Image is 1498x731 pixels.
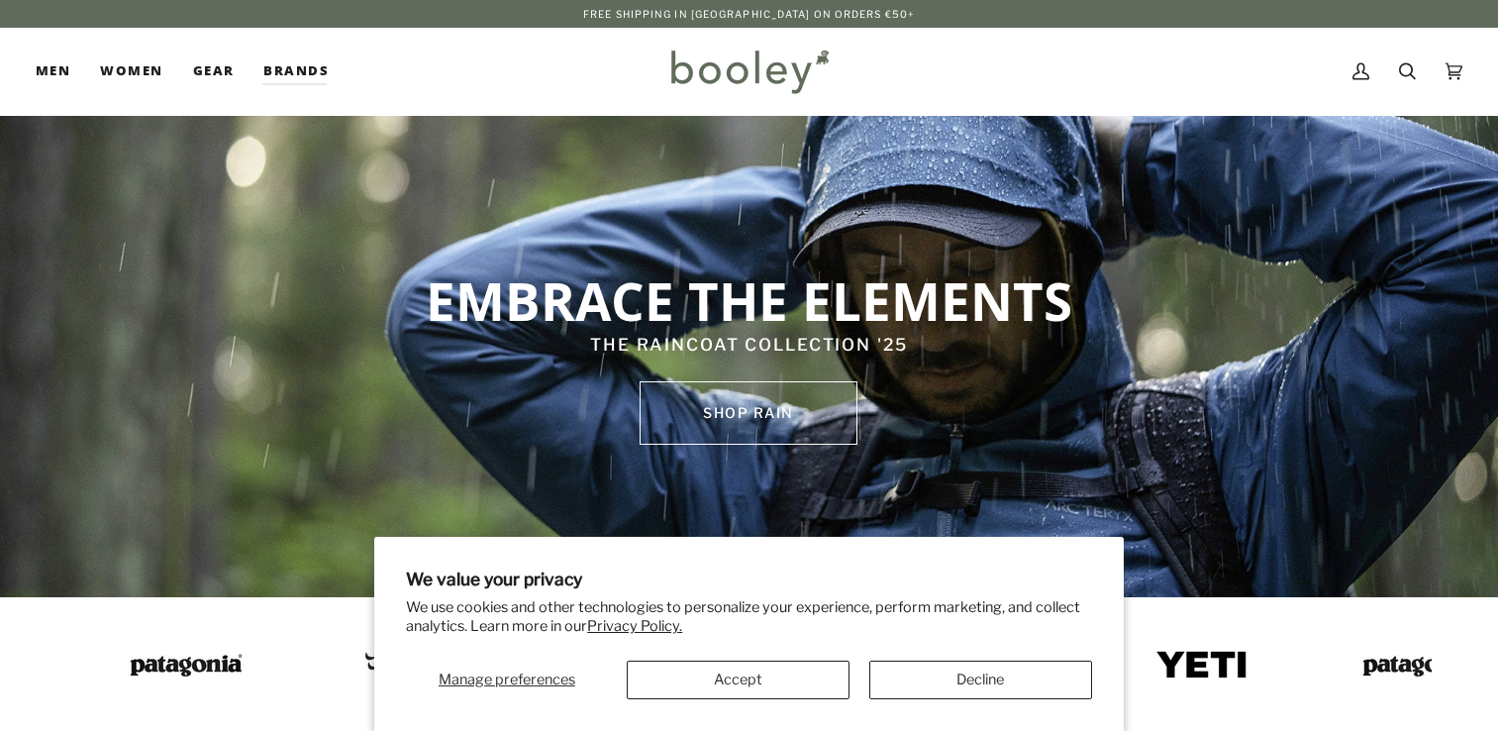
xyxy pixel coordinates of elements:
span: Men [36,61,70,81]
h2: We value your privacy [406,569,1092,589]
button: Accept [627,661,849,699]
a: Men [36,28,85,115]
a: Gear [178,28,250,115]
a: Women [85,28,177,115]
button: Manage preferences [406,661,607,699]
a: Privacy Policy. [587,617,682,635]
a: Brands [249,28,344,115]
p: EMBRACE THE ELEMENTS [308,267,1190,333]
img: Booley [662,43,836,100]
span: Women [100,61,162,81]
a: SHOP rain [640,381,857,445]
p: We use cookies and other technologies to personalize your experience, perform marketing, and coll... [406,598,1092,636]
button: Decline [869,661,1092,699]
p: Free Shipping in [GEOGRAPHIC_DATA] on Orders €50+ [583,6,915,22]
p: THE RAINCOAT COLLECTION '25 [308,333,1190,359]
span: Gear [193,61,235,81]
span: Manage preferences [439,671,575,688]
span: Brands [263,61,329,81]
